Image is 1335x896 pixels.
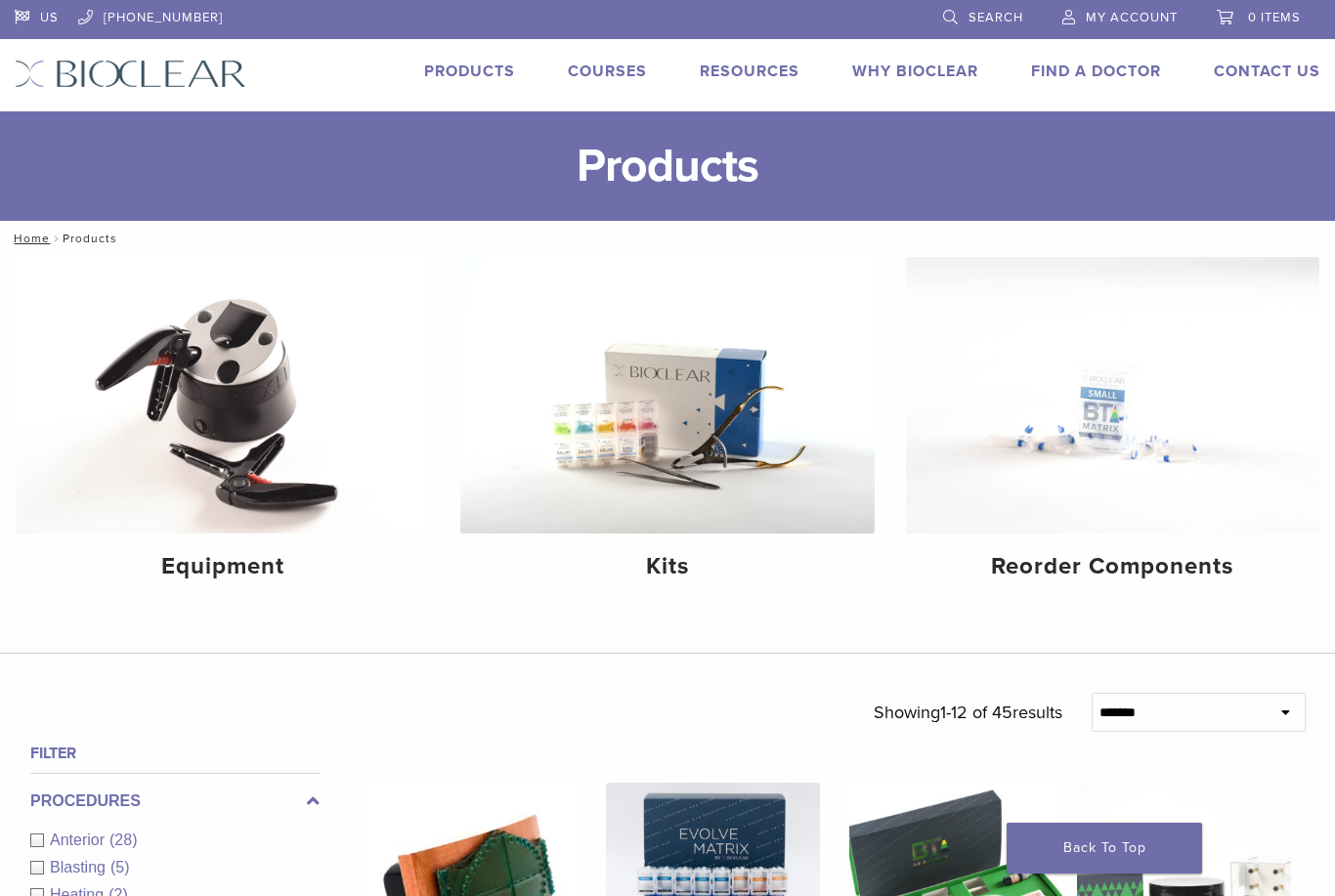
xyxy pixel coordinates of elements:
[568,62,647,81] a: Courses
[906,257,1319,533] img: Reorder Components
[109,832,137,848] span: (28)
[50,234,63,243] span: /
[922,549,1304,584] h4: Reorder Components
[700,62,799,81] a: Resources
[476,549,858,584] h4: Kits
[1248,10,1301,25] span: 0 items
[50,859,110,875] span: Blasting
[460,257,874,597] a: Kits
[16,257,429,533] img: Equipment
[852,62,978,81] a: Why Bioclear
[110,859,130,875] span: (5)
[969,10,1023,25] span: Search
[15,60,246,88] img: Bioclear
[30,789,320,813] label: Procedures
[8,232,50,245] a: Home
[874,693,1062,734] p: Showing results
[31,549,413,584] h4: Equipment
[50,832,109,848] span: Anterior
[460,257,874,533] img: Kits
[906,257,1319,597] a: Reorder Components
[30,742,320,765] h4: Filter
[1031,62,1161,81] a: Find A Doctor
[1086,10,1178,25] span: My Account
[424,62,515,81] a: Products
[16,257,429,597] a: Equipment
[1214,62,1320,81] a: Contact Us
[940,702,1012,723] span: 1-12 of 45
[1007,823,1202,874] a: Back To Top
